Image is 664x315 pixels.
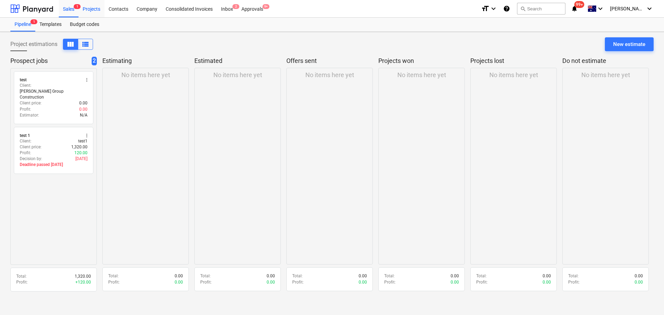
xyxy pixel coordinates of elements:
[517,3,565,15] button: Search
[489,71,538,79] p: No items here yet
[568,279,580,285] p: Profit :
[520,6,526,11] span: search
[79,106,87,112] p: 0.00
[629,282,664,315] iframe: Chat Widget
[16,279,28,285] p: Profit :
[286,57,370,65] p: Offers sent
[35,18,66,31] a: Templates
[80,112,87,118] p: N/A
[10,39,93,50] div: Project estimations
[232,4,239,9] span: 2
[562,57,646,65] p: Do not estimate
[267,273,275,279] p: 0.00
[108,273,119,279] p: Total :
[262,4,269,9] span: 9+
[20,83,31,89] p: Client :
[470,57,554,65] p: Projects lost
[75,156,87,162] p: [DATE]
[108,279,120,285] p: Profit :
[213,71,262,79] p: No items here yet
[84,133,90,138] span: more_vert
[605,37,654,51] button: New estimate
[292,273,303,279] p: Total :
[175,279,183,285] p: 0.00
[267,279,275,285] p: 0.00
[574,1,584,8] span: 99+
[451,279,459,285] p: 0.00
[74,4,81,9] span: 1
[10,57,89,65] p: Prospect jobs
[384,279,396,285] p: Profit :
[571,4,578,13] i: notifications
[20,144,41,150] p: Client price :
[610,6,645,11] span: [PERSON_NAME]
[20,138,31,144] p: Client :
[613,40,645,49] div: New estimate
[92,57,97,65] span: 2
[20,100,41,106] p: Client price :
[384,273,395,279] p: Total :
[476,273,487,279] p: Total :
[121,71,170,79] p: No items here yet
[596,4,605,13] i: keyboard_arrow_down
[20,133,30,138] div: test 1
[200,273,211,279] p: Total :
[543,273,551,279] p: 0.00
[20,106,31,112] p: Profit :
[489,4,498,13] i: keyboard_arrow_down
[635,273,643,279] p: 0.00
[78,138,87,144] p: test1
[635,279,643,285] p: 0.00
[200,279,212,285] p: Profit :
[397,71,446,79] p: No items here yet
[645,4,654,13] i: keyboard_arrow_down
[503,4,510,13] i: Knowledge base
[102,57,186,65] p: Estimating
[30,19,37,24] span: 1
[20,162,87,168] p: Deadline passed [DATE]
[481,4,489,13] i: format_size
[568,273,579,279] p: Total :
[359,279,367,285] p: 0.00
[581,71,630,79] p: No items here yet
[81,40,90,48] span: View as columns
[305,71,354,79] p: No items here yet
[71,144,87,150] p: 1,320.00
[378,57,462,65] p: Projects won
[359,273,367,279] p: 0.00
[20,112,39,118] p: Estimator :
[20,156,42,162] p: Decision by :
[543,279,551,285] p: 0.00
[74,150,87,156] p: 120.00
[75,279,91,285] p: + 120.00
[292,279,304,285] p: Profit :
[84,77,90,83] span: more_vert
[10,18,35,31] a: Pipeline1
[16,274,27,279] p: Total :
[20,77,27,83] div: test
[194,57,278,65] p: Estimated
[476,279,488,285] p: Profit :
[79,100,87,106] p: 0.00
[451,273,459,279] p: 0.00
[75,274,91,279] p: 1,320.00
[66,18,103,31] a: Budget codes
[66,40,75,48] span: View as columns
[10,18,35,31] div: Pipeline
[175,273,183,279] p: 0.00
[20,89,87,100] p: [PERSON_NAME] Group Construction
[20,150,31,156] p: Profit :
